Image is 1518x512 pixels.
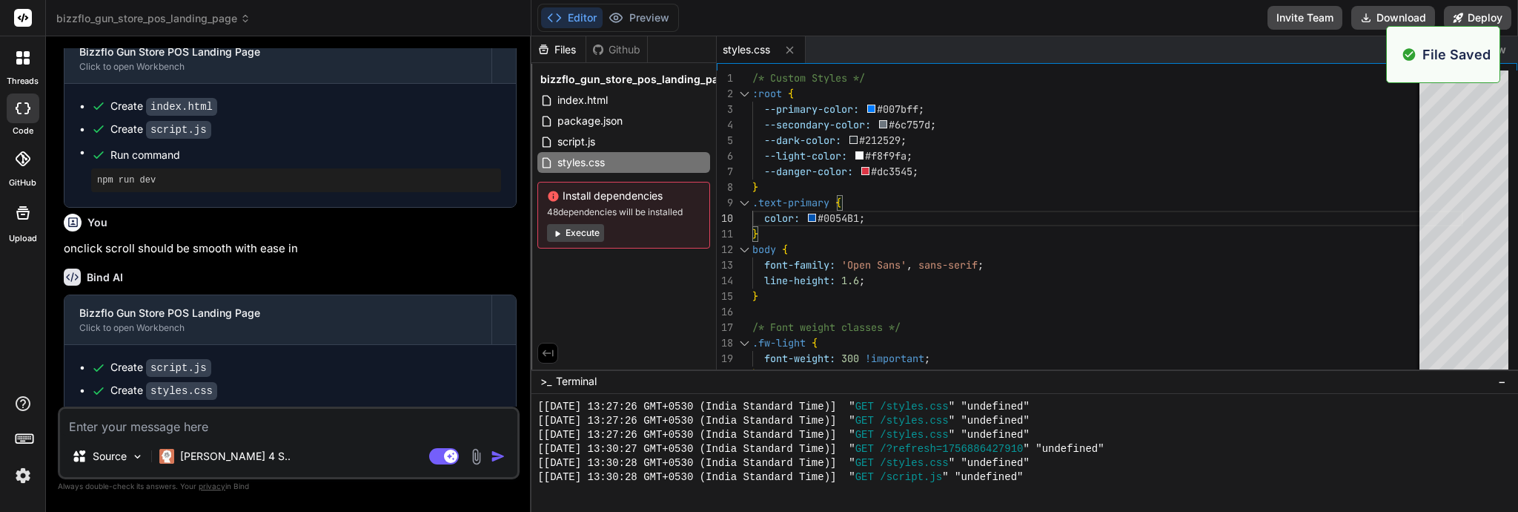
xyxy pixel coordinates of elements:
div: 20 [717,367,733,382]
label: GitHub [9,177,36,189]
span: GET [855,442,874,456]
div: 3 [717,102,733,117]
span: [[DATE] 13:27:26 GMT+0530 (India Standard Time)] " [537,400,855,414]
button: Execute [547,224,604,242]
span: ; [919,102,925,116]
p: Source [93,449,127,464]
span: font-weight: [764,352,835,365]
div: Bizzflo Gun Store POS Landing Page [79,306,477,321]
img: icon [491,449,506,464]
div: 7 [717,164,733,180]
img: Pick Models [131,450,144,463]
span: #0054B1 [818,211,860,225]
span: privacy [199,482,225,490]
div: 10 [717,211,733,226]
span: { [782,243,788,256]
span: ; [901,134,907,147]
span: { [835,196,841,209]
span: ; [859,274,865,287]
span: /styles.css [880,456,948,470]
span: styles.css [723,42,770,57]
div: 12 [717,242,733,257]
span: sans-serif [918,258,978,272]
code: script.js [146,121,211,139]
span: :root [752,87,782,100]
div: Click to collapse the range. [735,242,754,257]
span: " "undefined" [949,414,1030,428]
span: color: [764,211,800,225]
span: --secondary-color: [764,118,871,131]
span: index.html [556,91,609,109]
span: /* Font weight classes */ [752,321,901,334]
span: --dark-color: [764,134,841,147]
span: [[DATE] 13:30:28 GMT+0530 (India Standard Time)] " [537,456,855,470]
span: GET [855,470,874,485]
span: { [812,336,818,349]
span: !important [865,352,924,365]
span: 'Open Sans' [841,258,907,272]
span: , [907,258,912,272]
div: Click to collapse the range. [735,195,754,211]
span: Install dependencies [547,188,700,203]
span: #212529 [860,134,901,147]
span: } [752,227,758,240]
span: package.json [556,112,624,130]
span: .text-primary [752,196,829,209]
span: { [788,87,794,100]
p: [PERSON_NAME] 4 S.. [180,449,291,464]
span: [[DATE] 13:30:27 GMT+0530 (India Standard Time)] " [537,442,855,456]
span: 1.6 [841,274,859,287]
span: font-family: [764,258,835,272]
img: alert [1402,45,1416,65]
span: --light-color: [764,149,847,163]
span: " "undefined" [949,400,1030,414]
div: 18 [717,335,733,351]
label: threads [7,75,39,88]
span: /styles.css [880,400,948,414]
span: /styles.css [880,414,948,428]
button: Download [1351,6,1435,30]
span: } [752,367,758,381]
div: Create [110,122,211,137]
p: onclick scroll should be smooth with ease in [64,240,517,257]
div: 14 [717,273,733,289]
div: Github [586,42,647,57]
span: [[DATE] 13:30:28 GMT+0530 (India Standard Time)] " [537,470,855,485]
div: 19 [717,351,733,367]
span: /script.js [880,470,942,485]
span: [[DATE] 13:27:26 GMT+0530 (India Standard Time)] " [537,414,855,428]
div: Create [110,383,217,398]
span: GET [855,456,874,470]
div: 8 [717,180,733,195]
span: ; [907,149,913,163]
div: 5 [717,133,733,148]
p: File Saved [1422,45,1491,65]
span: " "undefined" [949,428,1030,442]
div: 1 [717,70,733,86]
span: #f8f9fa [866,149,907,163]
div: Create [110,360,211,375]
span: ; [978,258,984,272]
span: body [752,243,776,256]
span: ; [924,352,930,365]
span: --danger-color: [764,165,853,178]
img: Claude 4 Sonnet [159,449,174,464]
span: ; [860,211,866,225]
span: Terminal [556,374,597,389]
label: Upload [9,232,37,245]
span: --primary-color: [764,102,859,116]
span: bizzflo_gun_store_pos_landing_page [56,11,251,26]
button: Invite Team [1267,6,1342,30]
div: 16 [717,304,733,320]
span: [[DATE] 13:27:26 GMT+0530 (India Standard Time)] " [537,428,855,442]
button: Bizzflo Gun Store POS Landing PageClick to open Workbench [64,295,491,344]
div: Bizzflo Gun Store POS Landing Page [79,45,477,59]
span: " "undefined" [949,456,1030,470]
div: 11 [717,226,733,242]
span: } [752,180,758,194]
span: 300 [841,352,859,365]
div: Click to collapse the range. [735,86,754,102]
h6: You [87,215,107,230]
pre: npm run dev [97,174,495,186]
span: GET [855,428,874,442]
